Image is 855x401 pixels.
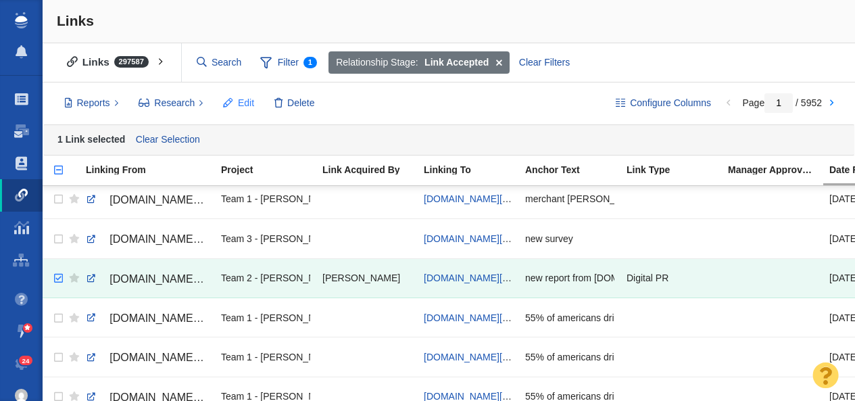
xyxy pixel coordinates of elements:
span: Delete [287,96,314,110]
div: Anchor Text [525,165,625,174]
a: Manager Approved Link? [728,165,828,176]
input: Search [191,51,248,74]
button: Configure Columns [608,92,719,115]
a: [DOMAIN_NAME][URL] [86,228,209,251]
div: new report from [DOMAIN_NAME] [525,264,614,293]
div: 55% of americans drinking more than usual during the holidays. [525,303,614,332]
span: Configure Columns [630,96,711,110]
span: [DOMAIN_NAME][URL][US_STATE] [109,312,284,324]
span: Research [154,96,195,110]
a: Linking From [86,165,220,176]
a: [DOMAIN_NAME][URL][US_STATE] [86,189,209,212]
div: Team 3 - [PERSON_NAME] | Summer | [PERSON_NAME]\Substance Abuse Counselor\Substance Abuse Counsel... [221,224,310,253]
span: Digital PR [627,272,668,284]
span: 24 [19,356,33,366]
span: [PERSON_NAME] [322,272,400,284]
div: Team 1 - [PERSON_NAME] | [PERSON_NAME] | [PERSON_NAME]\Veracity (FLIP & Canopy)\Insurance Canopy ... [221,303,310,332]
strong: 1 Link selected [57,133,125,144]
a: Linking To [424,165,524,176]
span: [DOMAIN_NAME][URL][US_STATE] [109,194,284,206]
div: Team 2 - [PERSON_NAME] | [PERSON_NAME] | [PERSON_NAME]\Retrospec\Retrospec - Digital PR - [DATE] ... [221,264,310,293]
span: Reports [77,96,110,110]
span: Links [57,13,94,28]
span: Edit [238,96,254,110]
div: Project [221,165,321,174]
div: Linking To [424,165,524,174]
a: [DOMAIN_NAME][URL] [424,312,524,323]
td: Phoebe Green [316,258,418,298]
a: [DOMAIN_NAME][URL] [86,268,209,291]
a: Clear Selection [132,130,203,150]
a: Link Acquired By [322,165,422,176]
div: Manager Approved Link? [728,165,828,174]
a: [DOMAIN_NAME][URL] [424,233,524,244]
span: Relationship Stage: [336,55,418,70]
img: buzzstream_logo_iconsimple.png [15,12,27,28]
a: [DOMAIN_NAME][URL] [424,352,524,362]
a: [DOMAIN_NAME][URL][US_STATE] [86,307,209,330]
button: Edit [216,92,262,115]
div: Link Acquired By [322,165,422,174]
a: [DOMAIN_NAME][URL][DATE] [424,273,554,283]
a: [DOMAIN_NAME][URL][US_STATE] [86,346,209,369]
button: Research [131,92,212,115]
span: 1 [303,57,317,68]
button: Delete [267,92,322,115]
div: 55% of americans drinking more than usual during the holidays. [525,342,614,371]
a: Anchor Text [525,165,625,176]
span: [DOMAIN_NAME][URL] [109,233,224,245]
strong: Link Accepted [424,55,489,70]
span: Filter [253,50,324,76]
span: [DOMAIN_NAME][URL][US_STATE] [109,352,284,363]
div: Linking From [86,165,220,174]
div: Clear Filters [511,51,577,74]
div: Team 1 - [PERSON_NAME] | [PERSON_NAME] | [PERSON_NAME]\Merchant Maverick\Merchant Maverick - Digi... [221,185,310,214]
span: [DOMAIN_NAME][URL] [109,273,224,285]
span: Page / 5952 [742,97,822,108]
div: new survey [525,224,614,253]
a: [DOMAIN_NAME][URL] [424,193,524,204]
button: Reports [57,92,126,115]
a: Link Type [627,165,727,176]
td: Digital PR [620,258,722,298]
div: Link Type [627,165,727,174]
div: Team 1 - [PERSON_NAME] | [PERSON_NAME] | [PERSON_NAME]\Veracity (FLIP & Canopy)\Insurance Canopy ... [221,342,310,371]
div: merchant [PERSON_NAME]'s [525,185,614,214]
